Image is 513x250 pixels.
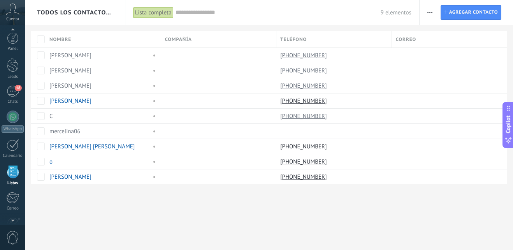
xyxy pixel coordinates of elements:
a: [PHONE_NUMBER] [280,97,329,104]
a: [PHONE_NUMBER] [280,82,329,89]
button: Más [424,5,436,20]
a: [PERSON_NAME] [49,97,91,105]
span: Compañía [165,36,192,43]
a: C [49,113,53,120]
a: [PERSON_NAME] [49,82,91,90]
a: [PHONE_NUMBER] [280,52,329,59]
span: Teléfono [280,36,307,43]
div: Correo [2,206,24,211]
span: Correo [396,36,416,43]
a: [PHONE_NUMBER] [280,113,329,120]
span: 18 [15,85,21,91]
span: 9 elementos [381,9,411,16]
a: [PHONE_NUMBER] [280,143,329,150]
a: [PERSON_NAME] [49,67,91,74]
span: Todos los contactos y empresas [37,9,114,16]
span: Cuenta [6,17,19,22]
div: Lista completa [133,7,174,18]
div: Panel [2,46,24,51]
a: [PERSON_NAME] [PERSON_NAME] [49,143,135,150]
div: Calendario [2,153,24,158]
div: Listas [2,181,24,186]
a: [PHONE_NUMBER] [280,158,329,165]
a: mercelina06 [49,128,80,135]
span: Agregar contacto [449,5,498,19]
div: Chats [2,99,24,104]
a: [PERSON_NAME] [49,52,91,59]
a: [PHONE_NUMBER] [280,67,329,74]
div: WhatsApp [2,125,24,133]
span: Nombre [49,36,71,43]
a: o [49,158,53,165]
a: [PERSON_NAME] [49,173,91,181]
a: Agregar contacto [441,5,501,20]
a: [PHONE_NUMBER] [280,173,329,180]
div: Leads [2,74,24,79]
span: Copilot [504,116,512,134]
